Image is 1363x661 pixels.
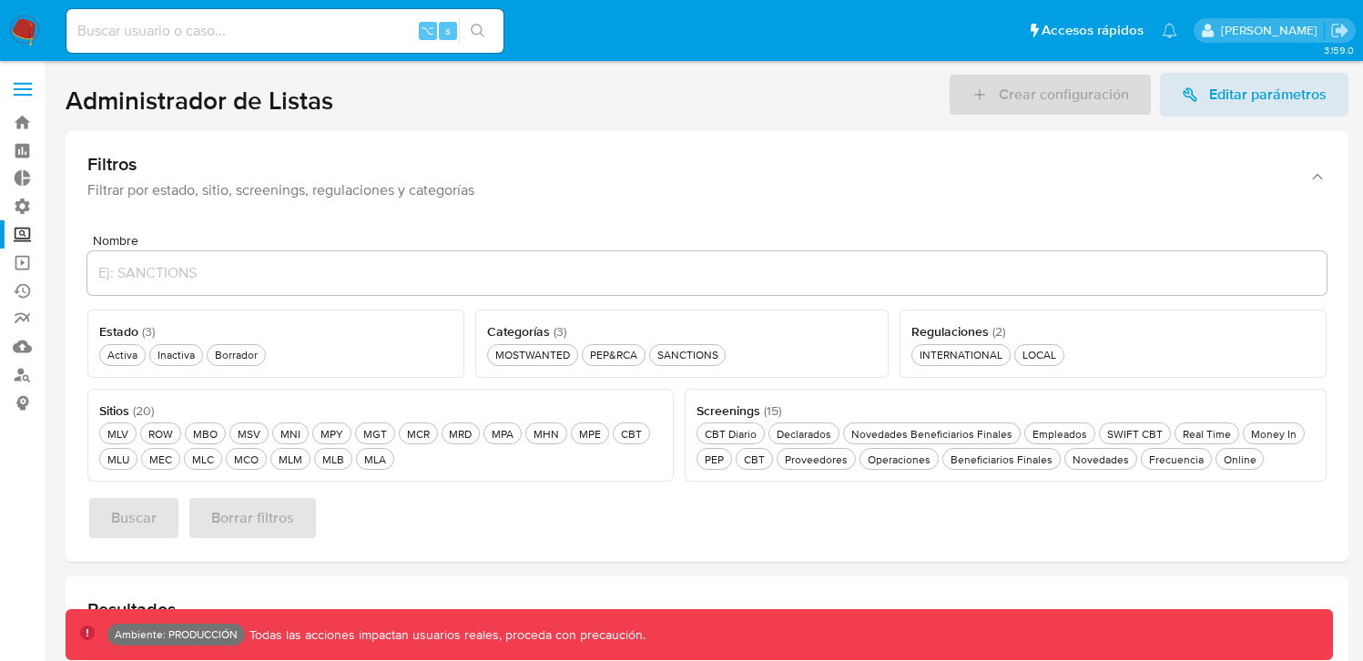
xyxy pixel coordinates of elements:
p: marcoezequiel.morales@mercadolibre.com [1221,22,1324,39]
span: ⌥ [421,22,434,39]
input: Buscar usuario o caso... [66,19,503,43]
p: Todas las acciones impactan usuarios reales, proceda con precaución. [245,626,646,644]
span: Accesos rápidos [1042,21,1144,40]
a: Notificaciones [1162,23,1177,38]
p: Ambiente: PRODUCCIÓN [115,631,238,638]
span: s [445,22,451,39]
button: search-icon [459,18,496,44]
a: Salir [1330,21,1349,40]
